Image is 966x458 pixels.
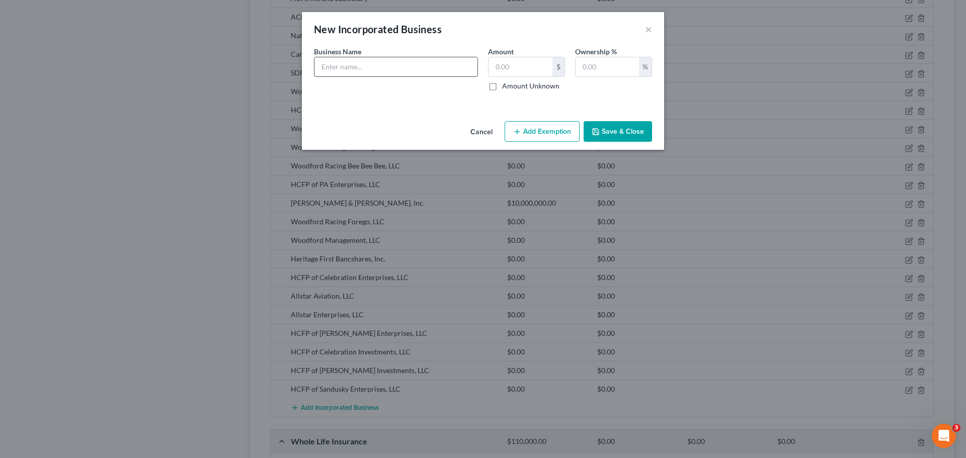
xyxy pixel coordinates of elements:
[552,57,565,76] div: $
[505,121,580,142] button: Add Exemption
[576,57,639,76] input: 0.00
[314,47,361,56] span: Business Name
[488,46,514,57] label: Amount
[575,46,617,57] label: Ownership %
[932,424,956,448] iframe: Intercom live chat
[952,424,960,432] span: 3
[645,23,652,35] button: ×
[462,122,501,142] button: Cancel
[639,57,652,76] div: %
[314,57,477,76] input: Enter name...
[314,22,442,36] div: New Incorporated Business
[502,81,559,91] label: Amount Unknown
[584,121,652,142] button: Save & Close
[489,57,552,76] input: 0.00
